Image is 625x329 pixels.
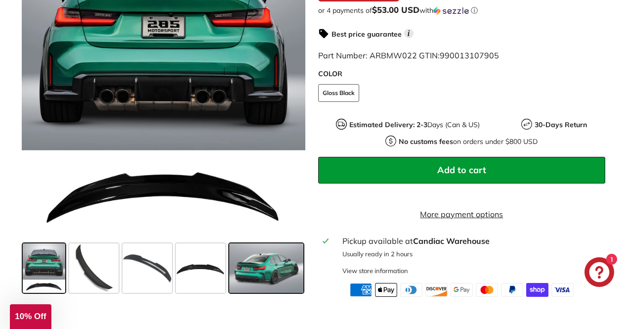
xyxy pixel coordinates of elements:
span: Part Number: ARBMW022 GTIN: [318,50,499,60]
div: or 4 payments of$53.00 USDwithSezzle Click to learn more about Sezzle [318,5,606,15]
img: diners_club [400,283,422,297]
inbox-online-store-chat: Shopify online store chat [582,257,617,289]
img: paypal [501,283,523,297]
span: 990013107905 [440,50,499,60]
strong: Candiac Warehouse [413,236,490,246]
strong: No customs fees [399,137,453,146]
div: View store information [342,266,408,276]
img: Sezzle [433,6,469,15]
img: american_express [350,283,372,297]
button: Add to cart [318,157,606,184]
div: Pickup available at [342,235,601,247]
span: Add to cart [437,164,486,176]
label: COLOR [318,69,606,79]
img: google_pay [451,283,473,297]
strong: 30-Days Return [535,120,587,129]
p: Days (Can & US) [349,120,480,130]
p: Usually ready in 2 hours [342,249,601,259]
a: More payment options [318,208,606,220]
div: or 4 payments of with [318,5,606,15]
img: discover [425,283,448,297]
div: 10% Off [10,304,51,329]
p: on orders under $800 USD [399,137,538,147]
strong: Best price guarantee [332,30,402,39]
span: $53.00 USD [372,4,419,15]
strong: Estimated Delivery: 2-3 [349,120,427,129]
img: apple_pay [375,283,397,297]
span: 10% Off [15,312,46,321]
img: visa [551,283,574,297]
img: shopify_pay [526,283,548,297]
span: i [404,29,414,38]
img: master [476,283,498,297]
